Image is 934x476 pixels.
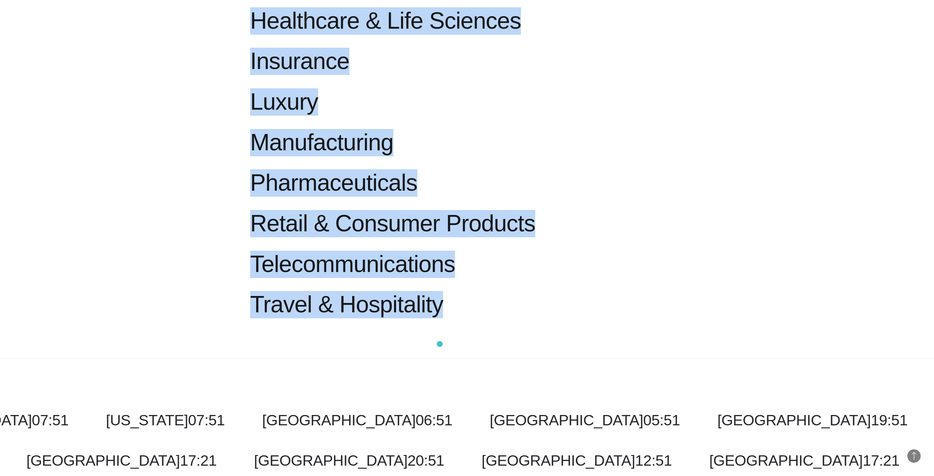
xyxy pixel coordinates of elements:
[250,129,393,156] span: Manufacturing
[250,169,417,197] span: Pharmaceuticals
[250,7,521,35] span: Healthcare & Life Sciences
[490,412,680,429] a: [GEOGRAPHIC_DATA]05:51
[250,88,318,116] span: Luxury
[871,412,907,429] span: 19:51
[709,452,899,469] a: [GEOGRAPHIC_DATA]17:21
[250,210,535,237] span: Retail & Consumer Products
[482,452,672,469] a: [GEOGRAPHIC_DATA]12:51
[254,452,444,469] a: [GEOGRAPHIC_DATA]20:51
[250,291,443,318] span: Travel & Hospitality
[250,251,455,291] a: Telecommunications
[907,449,921,463] button: Back to Top
[250,48,349,75] span: Insurance
[250,7,521,48] a: Healthcare & Life Sciences
[250,129,419,170] a: Manufacturing
[717,412,908,429] a: [GEOGRAPHIC_DATA]19:51
[643,412,680,429] span: 05:51
[250,210,535,251] a: Retail & Consumer Products
[262,412,452,429] a: [GEOGRAPHIC_DATA]06:51
[863,452,899,469] span: 17:21
[106,412,225,429] a: [US_STATE]07:51
[26,452,217,469] a: [GEOGRAPHIC_DATA]17:21
[250,251,455,278] span: Telecommunications
[188,412,225,429] span: 07:51
[635,452,672,469] span: 12:51
[250,291,443,332] a: Travel & Hospitality
[250,169,419,210] a: Pharmaceuticals
[32,412,69,429] span: 07:51
[407,452,444,469] span: 20:51
[250,88,419,129] a: Luxury
[416,412,452,429] span: 06:51
[250,48,419,88] a: Insurance
[180,452,217,469] span: 17:21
